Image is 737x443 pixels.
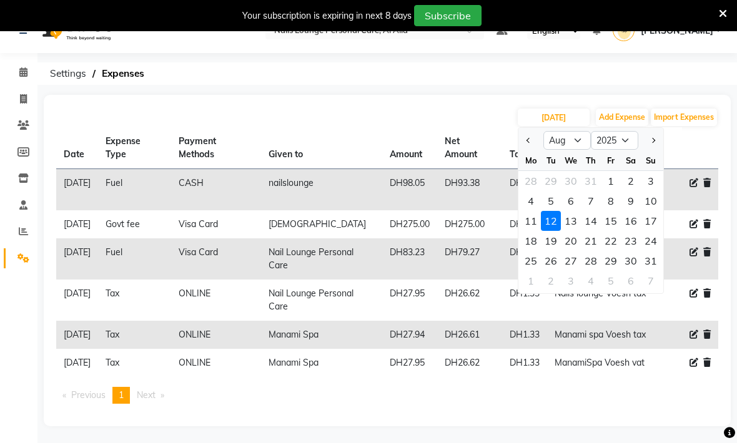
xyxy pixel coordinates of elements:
[382,280,437,321] td: DH27.95
[541,191,561,211] div: 5
[641,211,661,231] div: 17
[641,211,661,231] div: Sunday, August 17, 2025
[561,231,581,251] div: 20
[541,211,561,231] div: Tuesday, August 12, 2025
[521,150,541,170] div: Mo
[581,150,601,170] div: Th
[521,231,541,251] div: 18
[621,251,641,271] div: Saturday, August 30, 2025
[547,280,667,321] td: Nails lounge Voesh tax
[641,251,661,271] div: 31
[601,191,621,211] div: Friday, August 8, 2025
[601,171,621,191] div: 1
[541,150,561,170] div: Tu
[502,238,547,280] td: DH3.96
[44,62,92,85] span: Settings
[56,280,98,321] td: [DATE]
[541,211,561,231] div: 12
[581,211,601,231] div: Thursday, August 14, 2025
[261,127,383,169] th: Given to
[561,191,581,211] div: 6
[621,211,641,231] div: 16
[641,251,661,271] div: Sunday, August 31, 2025
[521,251,541,271] div: 25
[601,251,621,271] div: Friday, August 29, 2025
[641,191,661,211] div: Sunday, August 10, 2025
[521,211,541,231] div: 11
[641,271,661,291] div: Sunday, September 7, 2025
[261,280,383,321] td: Nail Lounge Personal Care
[541,231,561,251] div: 19
[581,251,601,271] div: 28
[641,171,661,191] div: Sunday, August 3, 2025
[56,321,98,349] td: [DATE]
[621,271,641,291] div: 6
[98,321,171,349] td: Tax
[601,171,621,191] div: Friday, August 1, 2025
[547,321,667,349] td: Manami spa Voesh tax
[56,127,98,169] th: Date
[119,389,124,401] span: 1
[601,150,621,170] div: Fr
[541,251,561,271] div: 26
[621,191,641,211] div: Saturday, August 9, 2025
[56,349,98,377] td: [DATE]
[96,62,151,85] span: Expenses
[382,349,437,377] td: DH27.95
[621,171,641,191] div: 2
[581,251,601,271] div: Thursday, August 28, 2025
[581,211,601,231] div: 14
[541,271,561,291] div: Tuesday, September 2, 2025
[581,231,601,251] div: 21
[561,150,581,170] div: We
[437,321,502,349] td: DH26.61
[621,171,641,191] div: Saturday, August 2, 2025
[502,169,547,211] td: DH4.67
[591,131,638,150] select: Select year
[382,127,437,169] th: Amount
[521,251,541,271] div: Monday, August 25, 2025
[543,131,591,150] select: Select month
[641,231,661,251] div: Sunday, August 24, 2025
[621,231,641,251] div: 23
[382,169,437,211] td: DH98.05
[98,280,171,321] td: Tax
[561,211,581,231] div: Wednesday, August 13, 2025
[561,271,581,291] div: 3
[581,191,601,211] div: 7
[621,150,641,170] div: Sa
[581,171,601,191] div: 31
[521,171,541,191] div: 28
[502,280,547,321] td: DH1.33
[521,171,541,191] div: Monday, July 28, 2025
[601,271,621,291] div: 5
[98,349,171,377] td: Tax
[171,349,261,377] td: ONLINE
[242,9,412,22] div: Your subscription is expiring in next 8 days
[521,231,541,251] div: Monday, August 18, 2025
[561,211,581,231] div: 13
[621,251,641,271] div: 30
[581,171,601,191] div: Thursday, July 31, 2025
[648,130,658,150] button: Next month
[56,210,98,238] td: [DATE]
[437,169,502,211] td: DH93.38
[437,210,502,238] td: DH275.00
[561,251,581,271] div: 27
[621,191,641,211] div: 9
[502,321,547,349] td: DH1.33
[521,211,541,231] div: Monday, August 11, 2025
[382,238,437,280] td: DH83.23
[561,271,581,291] div: Wednesday, September 3, 2025
[437,238,502,280] td: DH79.27
[541,271,561,291] div: 2
[641,271,661,291] div: 7
[581,271,601,291] div: 4
[171,169,261,211] td: CASH
[171,280,261,321] td: ONLINE
[621,231,641,251] div: Saturday, August 23, 2025
[621,271,641,291] div: Saturday, September 6, 2025
[581,271,601,291] div: Thursday, September 4, 2025
[137,389,156,401] span: Next
[541,231,561,251] div: Tuesday, August 19, 2025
